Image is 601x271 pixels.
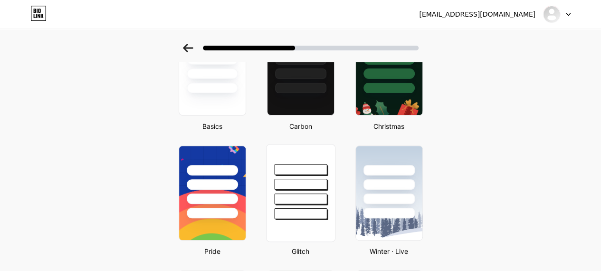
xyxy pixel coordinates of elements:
div: Glitch [264,246,337,256]
div: Carbon [264,121,337,131]
div: [EMAIL_ADDRESS][DOMAIN_NAME] [419,10,535,19]
div: Christmas [353,121,426,131]
img: lisamonata [543,5,561,23]
div: Pride [176,246,249,256]
div: Winter · Live [353,246,426,256]
div: Basics [176,121,249,131]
